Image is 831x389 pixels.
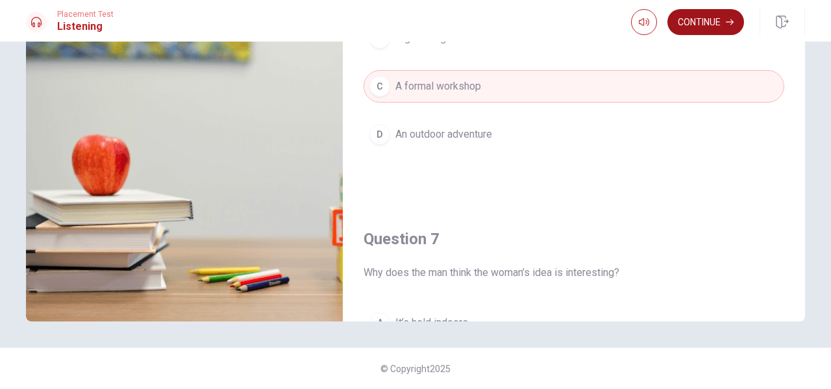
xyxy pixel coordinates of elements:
[26,5,343,321] img: Organizing a Team-Building Event
[364,118,784,151] button: DAn outdoor adventure
[380,364,451,374] span: © Copyright 2025
[369,124,390,145] div: D
[364,307,784,339] button: AIt’s held indoors
[364,70,784,103] button: CA formal workshop
[369,312,390,333] div: A
[395,79,481,94] span: A formal workshop
[369,76,390,97] div: C
[395,315,468,331] span: It’s held indoors
[395,127,492,142] span: An outdoor adventure
[364,229,784,249] h4: Question 7
[667,9,744,35] button: Continue
[364,265,784,281] span: Why does the man think the woman’s idea is interesting?
[57,10,114,19] span: Placement Test
[57,19,114,34] h1: Listening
